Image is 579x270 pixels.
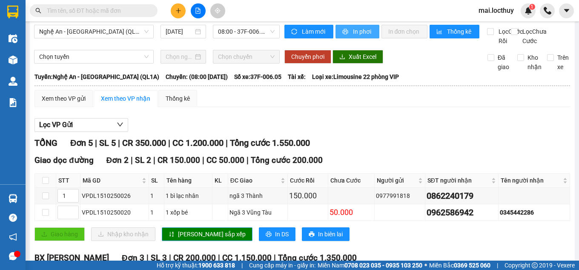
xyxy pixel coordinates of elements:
[302,27,327,36] span: Làm mới
[34,253,109,263] span: BX [PERSON_NAME]
[381,25,428,38] button: In đơn chọn
[80,188,149,204] td: VPDL1510250026
[427,176,490,185] span: SĐT người nhận
[95,138,97,148] span: |
[472,5,521,16] span: mai.locthuy
[284,50,331,64] button: Chuyển phơi
[9,194,17,203] img: warehouse-icon
[559,3,574,18] button: caret-down
[34,73,159,80] b: Tuyến: Nghệ An - [GEOGRAPHIC_DATA] (QL1A)
[106,155,129,165] span: Đơn 2
[222,253,272,263] span: CC 1.150.000
[80,204,149,221] td: VPDL1510250020
[430,25,479,38] button: bar-chartThống kê
[42,94,86,103] div: Xem theo VP gửi
[544,7,551,15] img: phone-icon
[166,27,194,36] input: 15/10/2025
[9,214,17,222] span: question-circle
[169,231,175,238] span: sort-ascending
[249,261,315,270] span: Cung cấp máy in - giấy in:
[206,155,244,165] span: CC 50.000
[7,6,18,18] img: logo-vxr
[101,94,150,103] div: Xem theo VP nhận
[9,233,17,241] span: notification
[198,262,235,269] strong: 1900 633 818
[234,72,281,81] span: Số xe: 37F-006.05
[349,52,376,61] span: Xuất Excel
[135,155,151,165] span: SL 2
[150,208,163,217] div: 1
[525,7,532,15] img: icon-new-feature
[424,264,427,267] span: ⚪️
[47,6,147,15] input: Tìm tên, số ĐT hoặc mã đơn
[212,174,228,188] th: KL
[288,72,306,81] span: Tài xế:
[342,29,350,35] span: printer
[519,27,548,46] span: Lọc Chưa Cước
[302,227,350,241] button: printerIn biên lai
[499,204,570,221] td: 0345442286
[9,77,17,86] img: warehouse-icon
[335,25,379,38] button: printerIn phơi
[563,7,570,15] span: caret-down
[318,261,422,270] span: Miền Nam
[39,50,149,63] span: Chọn tuyến
[353,27,373,36] span: In phơi
[9,55,17,64] img: warehouse-icon
[229,208,286,217] div: Ngã 3 Vũng Tàu
[166,208,210,217] div: 1 xốp bé
[247,155,249,165] span: |
[82,208,147,217] div: VPDL1510250020
[275,229,289,239] span: In DS
[191,3,206,18] button: file-add
[34,138,57,148] span: TỔNG
[56,174,80,188] th: STT
[9,252,17,260] span: message
[328,174,374,188] th: Chưa Cước
[291,29,298,35] span: sync
[39,119,73,130] span: Lọc VP Gửi
[274,253,276,263] span: |
[230,138,310,148] span: Tổng cước 1.550.000
[153,155,155,165] span: |
[330,206,373,218] div: 50.000
[91,227,155,241] button: downloadNhập kho nhận
[454,262,490,269] strong: 0369 525 060
[376,191,424,200] div: 0977991818
[175,8,181,14] span: plus
[171,3,186,18] button: plus
[215,8,221,14] span: aim
[149,174,164,188] th: SL
[429,261,490,270] span: Miền Bắc
[425,204,499,221] td: 0962586942
[278,253,357,263] span: Tổng cước 1.350.000
[169,253,171,263] span: |
[34,118,128,132] button: Lọc VP Gửi
[122,253,144,263] span: Đơn 3
[150,191,163,200] div: 1
[99,138,116,148] span: SL 5
[39,25,149,38] span: Nghệ An - Sài Gòn (QL1A)
[344,262,422,269] strong: 0708 023 035 - 0935 103 250
[530,4,533,10] span: 1
[251,155,323,165] span: Tổng cước 200.000
[332,50,383,64] button: downloadXuất Excel
[195,8,201,14] span: file-add
[230,176,279,185] span: ĐC Giao
[173,253,216,263] span: CR 200.000
[118,138,120,148] span: |
[166,52,194,61] input: Chọn ngày
[529,4,535,10] sup: 1
[34,155,94,165] span: Giao dọc đường
[218,253,220,263] span: |
[202,155,204,165] span: |
[309,231,315,238] span: printer
[168,138,170,148] span: |
[164,174,212,188] th: Tên hàng
[226,138,228,148] span: |
[436,29,444,35] span: bar-chart
[83,176,140,185] span: Mã GD
[554,53,572,72] span: Trên xe
[117,121,123,128] span: down
[284,25,333,38] button: syncLàm mới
